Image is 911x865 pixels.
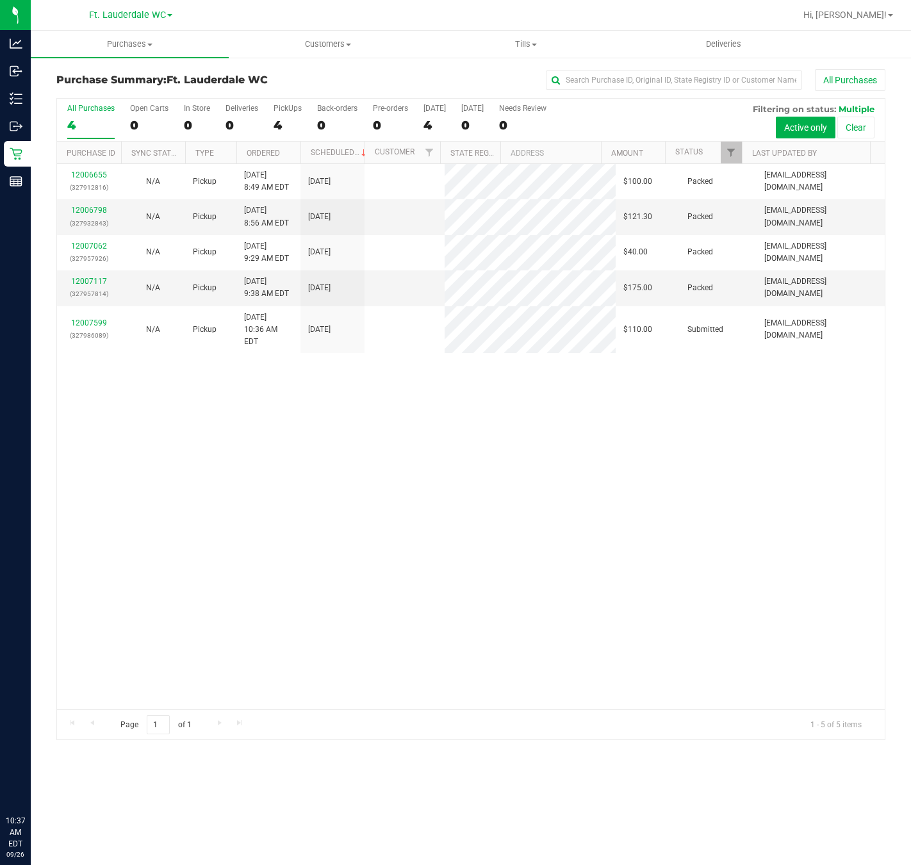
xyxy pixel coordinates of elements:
span: Packed [687,282,713,294]
div: Pre-orders [373,104,408,113]
a: Amount [611,149,643,158]
p: (327957814) [65,288,113,300]
span: Filtering on status: [753,104,836,114]
button: N/A [146,324,160,336]
a: 12006655 [71,170,107,179]
span: Pickup [193,324,217,336]
inline-svg: Reports [10,175,22,188]
span: Pickup [193,246,217,258]
input: 1 [147,715,170,735]
button: Clear [837,117,874,138]
a: Last Updated By [752,149,817,158]
span: Pickup [193,176,217,188]
span: $100.00 [623,176,652,188]
span: Deliveries [689,38,759,50]
span: [EMAIL_ADDRESS][DOMAIN_NAME] [764,240,877,265]
span: $175.00 [623,282,652,294]
div: 0 [317,118,357,133]
button: N/A [146,211,160,223]
div: 4 [274,118,302,133]
span: Ft. Lauderdale WC [89,10,166,21]
inline-svg: Retail [10,147,22,160]
span: Not Applicable [146,325,160,334]
div: All Purchases [67,104,115,113]
div: 0 [461,118,484,133]
button: N/A [146,282,160,294]
button: Active only [776,117,835,138]
p: (327986089) [65,329,113,342]
span: Not Applicable [146,283,160,292]
button: N/A [146,176,160,188]
div: 0 [130,118,168,133]
a: Type [195,149,214,158]
div: Needs Review [499,104,546,113]
div: 0 [184,118,210,133]
a: Sync Status [131,149,181,158]
span: [DATE] 9:38 AM EDT [244,276,289,300]
a: State Registry ID [450,149,518,158]
span: Not Applicable [146,247,160,256]
a: Customers [229,31,427,58]
div: 0 [226,118,258,133]
a: Scheduled [311,148,369,157]
span: Packed [687,211,713,223]
span: [EMAIL_ADDRESS][DOMAIN_NAME] [764,276,877,300]
div: 4 [423,118,446,133]
a: Purchases [31,31,229,58]
h3: Purchase Summary: [56,74,332,86]
span: [EMAIL_ADDRESS][DOMAIN_NAME] [764,204,877,229]
div: [DATE] [423,104,446,113]
span: Customers [229,38,426,50]
span: Ft. Lauderdale WC [167,74,268,86]
a: Tills [427,31,625,58]
span: [DATE] [308,324,331,336]
th: Address [500,142,601,164]
div: 0 [499,118,546,133]
span: Submitted [687,324,723,336]
inline-svg: Inventory [10,92,22,105]
button: N/A [146,246,160,258]
p: (327957926) [65,252,113,265]
span: [EMAIL_ADDRESS][DOMAIN_NAME] [764,169,877,194]
span: Tills [427,38,624,50]
a: Ordered [247,149,280,158]
span: Packed [687,246,713,258]
button: All Purchases [815,69,885,91]
span: [DATE] 8:56 AM EDT [244,204,289,229]
span: Multiple [839,104,874,114]
span: Purchases [31,38,229,50]
span: [DATE] [308,246,331,258]
a: Status [675,147,703,156]
span: [DATE] 8:49 AM EDT [244,169,289,194]
div: Back-orders [317,104,357,113]
span: $121.30 [623,211,652,223]
span: Packed [687,176,713,188]
span: $110.00 [623,324,652,336]
span: $40.00 [623,246,648,258]
inline-svg: Analytics [10,37,22,50]
p: 10:37 AM EDT [6,815,25,850]
a: 12007117 [71,277,107,286]
a: 12007062 [71,242,107,251]
p: (327932843) [65,217,113,229]
inline-svg: Outbound [10,120,22,133]
span: [DATE] [308,176,331,188]
span: Pickup [193,282,217,294]
span: Not Applicable [146,212,160,221]
div: Deliveries [226,104,258,113]
a: Purchase ID [67,149,115,158]
a: Deliveries [625,31,823,58]
span: 1 - 5 of 5 items [800,715,872,734]
span: [DATE] [308,282,331,294]
div: PickUps [274,104,302,113]
p: 09/26 [6,850,25,859]
a: Filter [721,142,742,163]
a: 12007599 [71,318,107,327]
span: [DATE] 9:29 AM EDT [244,240,289,265]
span: Not Applicable [146,177,160,186]
div: In Store [184,104,210,113]
a: Customer [375,147,414,156]
iframe: Resource center [13,762,51,801]
span: Hi, [PERSON_NAME]! [803,10,887,20]
div: 0 [373,118,408,133]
